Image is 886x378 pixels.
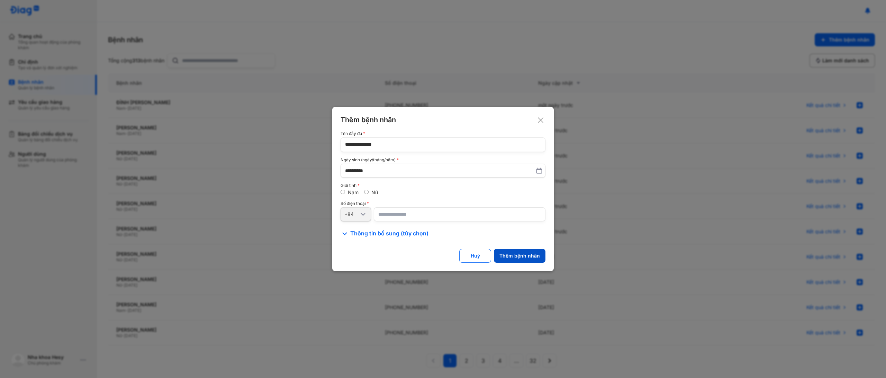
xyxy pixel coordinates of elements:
label: Nam [348,189,359,195]
div: +84 [344,211,359,217]
div: Giới tính [341,183,545,188]
div: Thêm bệnh nhân [341,115,545,124]
div: Ngày sinh (ngày/tháng/năm) [341,157,545,162]
div: Số điện thoại [341,201,545,206]
button: Huỷ [459,249,491,263]
div: Thêm bệnh nhân [499,253,540,259]
div: Tên đầy đủ [341,131,545,136]
button: Thêm bệnh nhân [494,249,545,263]
span: Thông tin bổ sung (tùy chọn) [350,229,428,238]
label: Nữ [371,189,378,195]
